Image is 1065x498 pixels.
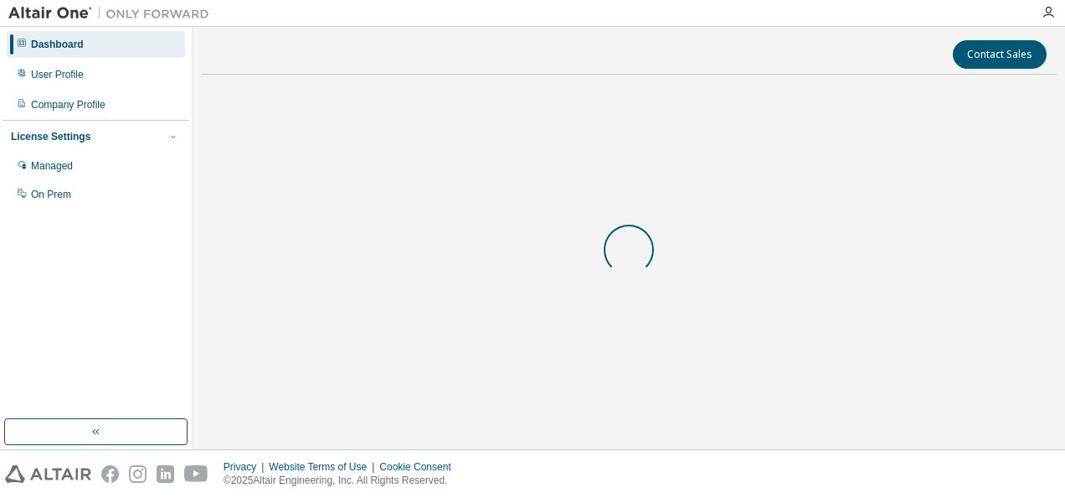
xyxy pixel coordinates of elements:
div: User Profile [31,68,84,81]
img: Altair One [8,5,218,22]
div: Website Terms of Use [269,460,379,474]
div: License Settings [11,130,90,143]
div: Privacy [224,460,269,474]
div: Managed [31,159,73,173]
img: linkedin.svg [157,465,174,483]
div: Company Profile [31,98,105,112]
div: Dashboard [31,38,84,51]
p: © 2025 Altair Engineering, Inc. All Rights Reserved. [224,474,461,488]
img: facebook.svg [101,465,119,483]
div: On Prem [31,188,71,201]
div: Cookie Consent [379,460,460,474]
button: Contact Sales [953,40,1047,69]
img: altair_logo.svg [5,465,91,483]
img: instagram.svg [129,465,147,483]
img: youtube.svg [184,465,208,483]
